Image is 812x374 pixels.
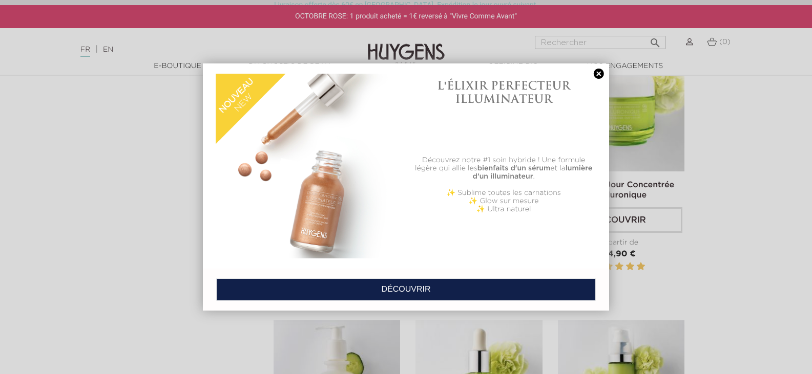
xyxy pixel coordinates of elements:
[411,197,596,205] p: ✨ Glow sur mesure
[411,189,596,197] p: ✨ Sublime toutes les carnations
[411,156,596,181] p: Découvrez notre #1 soin hybride ! Une formule légère qui allie les et la .
[473,165,593,180] b: lumière d'un illuminateur
[477,165,551,172] b: bienfaits d'un sérum
[411,79,596,106] h1: L'ÉLIXIR PERFECTEUR ILLUMINATEUR
[411,205,596,213] p: ✨ Ultra naturel
[216,278,596,301] a: DÉCOUVRIR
